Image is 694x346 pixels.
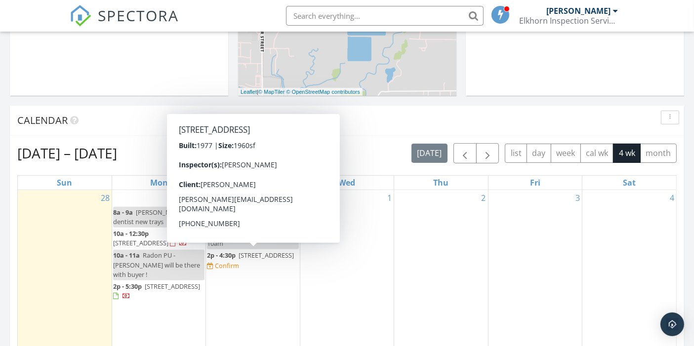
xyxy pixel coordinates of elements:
[244,176,262,190] a: Tuesday
[113,282,200,300] a: 2p - 5:30p [STREET_ADDRESS]
[241,89,257,95] a: Leaflet
[480,190,488,206] a: Go to October 2, 2025
[148,176,170,190] a: Monday
[287,190,300,206] a: Go to September 30, 2025
[233,208,288,217] span: [STREET_ADDRESS]
[113,208,186,226] span: [PERSON_NAME] dentist new trays
[17,114,68,127] span: Calendar
[113,282,142,291] span: 2p - 5:30p
[505,144,527,163] button: list
[215,218,239,226] div: Confirm
[668,190,676,206] a: Go to October 4, 2025
[431,176,450,190] a: Thursday
[258,89,285,95] a: © MapTiler
[286,6,484,26] input: Search everything...
[411,144,448,163] button: [DATE]
[207,208,288,217] a: 10a - 1p [STREET_ADDRESS]
[207,251,236,260] span: 2p - 4:30p
[70,5,91,27] img: The Best Home Inspection Software - Spectora
[476,143,499,163] button: Next
[113,229,149,238] span: 10a - 12:30p
[207,207,298,228] a: 10a - 1p [STREET_ADDRESS] Confirm
[113,251,200,278] span: Radon PU - [PERSON_NAME] will be there with buyer !
[385,190,394,206] a: Go to October 1, 2025
[207,218,239,227] a: Confirm
[207,230,243,238] span: 10a - 10:15a
[113,281,204,302] a: 2p - 5:30p [STREET_ADDRESS]
[207,230,287,248] span: PCBR sponsor 10am
[207,208,230,217] span: 10a - 1p
[660,312,684,336] div: Open Intercom Messenger
[238,88,363,96] div: |
[215,262,239,269] div: Confirm
[113,228,204,249] a: 10a - 12:30p [STREET_ADDRESS]
[528,176,542,190] a: Friday
[239,251,294,260] span: [STREET_ADDRESS]
[207,251,294,260] a: 2p - 4:30p [STREET_ADDRESS]
[286,89,360,95] a: © OpenStreetMap contributors
[55,176,74,190] a: Sunday
[547,6,611,16] div: [PERSON_NAME]
[113,229,187,247] a: 10a - 12:30p [STREET_ADDRESS]
[70,13,179,34] a: SPECTORA
[573,190,582,206] a: Go to October 3, 2025
[193,190,205,206] a: Go to September 29, 2025
[640,144,677,163] button: month
[527,144,551,163] button: day
[621,176,638,190] a: Saturday
[113,238,168,247] span: [STREET_ADDRESS]
[145,282,200,291] span: [STREET_ADDRESS]
[207,261,239,270] a: Confirm
[613,144,641,163] button: 4 wk
[336,176,357,190] a: Wednesday
[17,143,117,163] h2: [DATE] – [DATE]
[113,208,133,217] span: 8a - 9a
[98,5,179,26] span: SPECTORA
[580,144,614,163] button: cal wk
[99,190,112,206] a: Go to September 28, 2025
[520,16,618,26] div: Elkhorn Inspection Services
[551,144,581,163] button: week
[453,143,477,163] button: Previous
[207,250,298,271] a: 2p - 4:30p [STREET_ADDRESS] Confirm
[113,251,140,260] span: 10a - 11a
